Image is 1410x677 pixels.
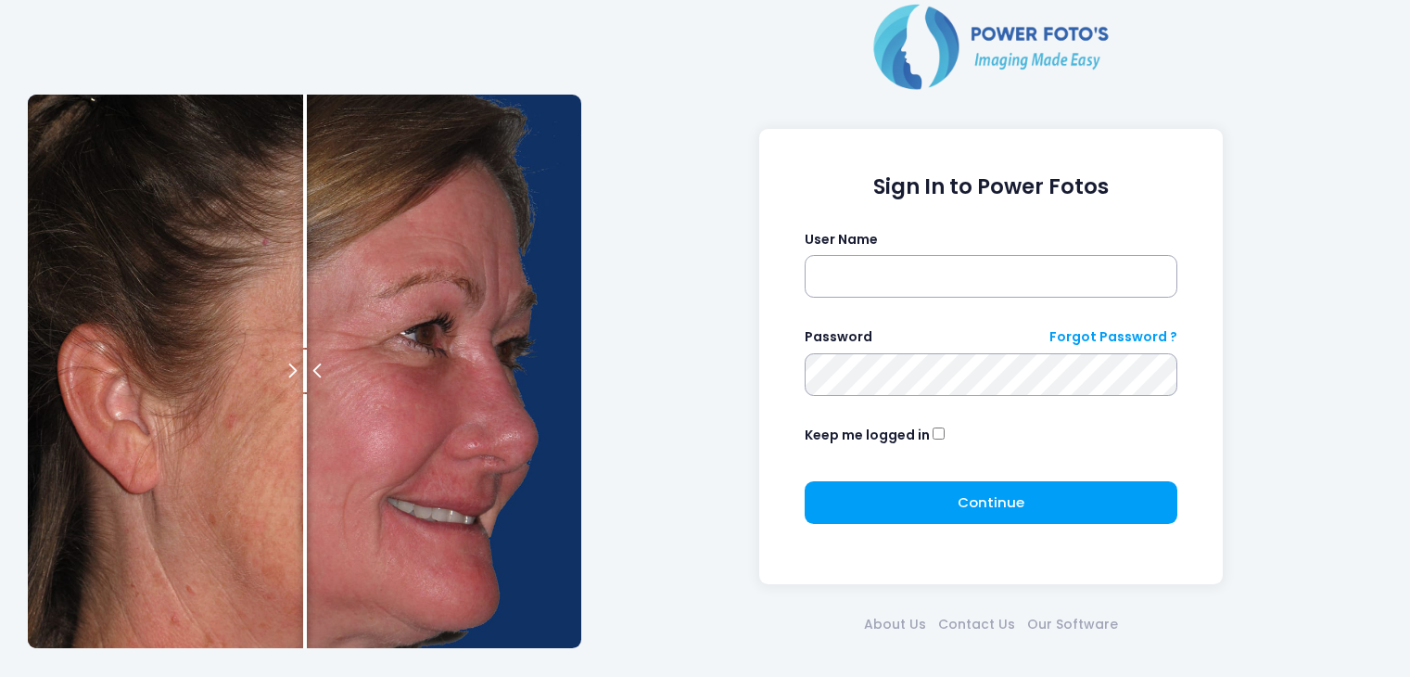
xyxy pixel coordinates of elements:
[805,230,878,249] label: User Name
[805,481,1178,524] button: Continue
[1049,327,1177,347] a: Forgot Password ?
[958,492,1024,512] span: Continue
[932,615,1021,634] a: Contact Us
[857,615,932,634] a: About Us
[805,174,1178,199] h1: Sign In to Power Fotos
[805,327,872,347] label: Password
[805,426,930,445] label: Keep me logged in
[1021,615,1124,634] a: Our Software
